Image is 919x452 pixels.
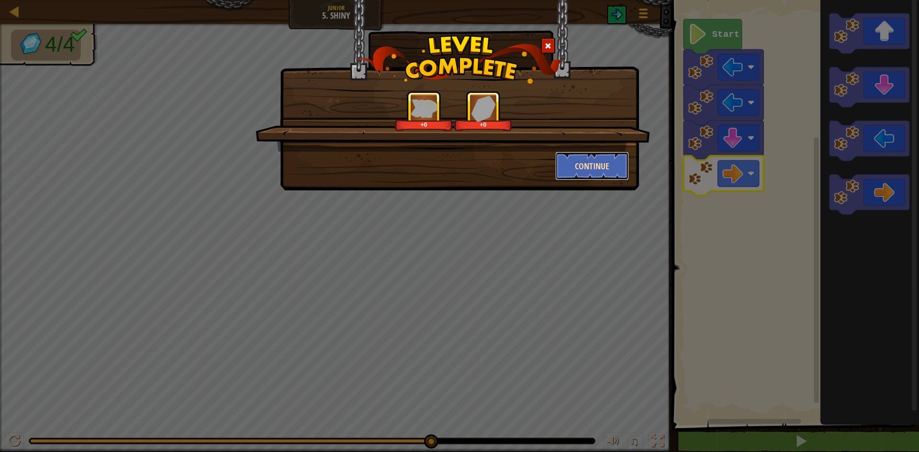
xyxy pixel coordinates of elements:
[357,35,562,84] img: level_complete.png
[555,152,629,180] button: Continue
[456,121,510,128] div: +0
[411,99,437,118] img: reward_icon_xp.png
[471,95,496,121] img: reward_icon_gems.png
[397,121,451,128] div: +0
